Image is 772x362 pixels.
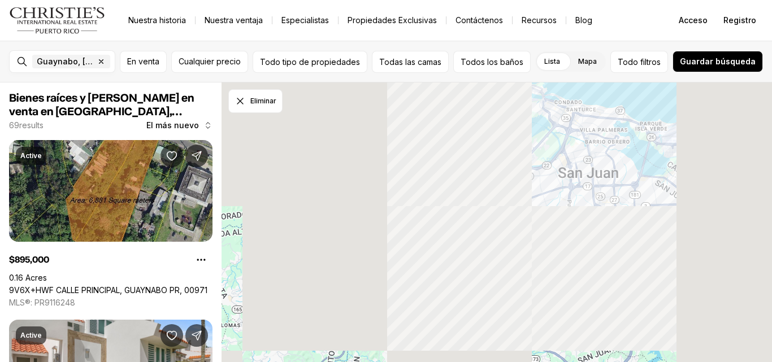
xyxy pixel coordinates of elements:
[461,57,523,67] font: Todos los baños
[20,151,42,160] p: Active
[260,57,360,67] font: Todo tipo de propiedades
[9,93,194,131] font: Bienes raíces y [PERSON_NAME] en venta en [GEOGRAPHIC_DATA], [GEOGRAPHIC_DATA]
[679,15,708,25] font: Acceso
[205,15,263,25] font: Nuestra ventaja
[140,114,219,137] button: El más nuevo
[513,12,566,28] a: Recursos
[9,7,106,34] img: logo
[717,9,763,32] button: Registro
[179,56,241,66] font: Cualquier precio
[640,57,661,67] font: filtros
[119,12,195,28] a: Nuestra historia
[680,56,756,66] font: Guardar búsqueda
[272,12,338,28] a: Especialistas
[522,15,557,25] font: Recursos
[20,331,42,340] p: Active
[146,120,199,130] font: El más nuevo
[161,324,183,347] button: Save Property: F2 SUNSET
[672,9,714,32] button: Acceso
[673,51,763,72] button: Guardar búsqueda
[161,145,183,167] button: Save Property: 9V6X+HWF CALLE PRINCIPAL
[281,15,329,25] font: Especialistas
[9,285,207,295] a: 9V6X+HWF CALLE PRINCIPAL, GUAYNABO PR, 00971
[578,57,597,66] font: Mapa
[456,15,503,25] font: Contáctenos
[544,57,560,66] font: Lista
[348,15,437,25] font: Propiedades Exclusivas
[453,51,531,73] button: Todos los baños
[575,15,592,25] font: Blog
[196,12,272,28] a: Nuestra ventaja
[9,121,44,130] p: 69 results
[228,89,283,113] button: Descartar dibujo
[185,324,208,347] button: Share Property
[566,12,601,28] a: Blog
[253,51,367,73] button: Todo tipo de propiedades
[185,145,208,167] button: Share Property
[171,51,248,73] button: Cualquier precio
[250,97,276,105] font: Eliminar
[723,15,756,25] font: Registro
[37,56,299,66] font: Guaynabo, [US_STATE], [GEOGRAPHIC_DATA]. [GEOGRAPHIC_DATA].
[618,57,638,67] font: Todo
[120,51,167,73] button: En venta
[446,12,512,28] button: Contáctenos
[128,15,186,25] font: Nuestra historia
[379,57,441,67] font: Todas las camas
[127,56,159,66] font: En venta
[610,51,668,73] button: Todofiltros
[339,12,446,28] a: Propiedades Exclusivas
[372,51,449,73] button: Todas las camas
[190,248,212,271] button: Property options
